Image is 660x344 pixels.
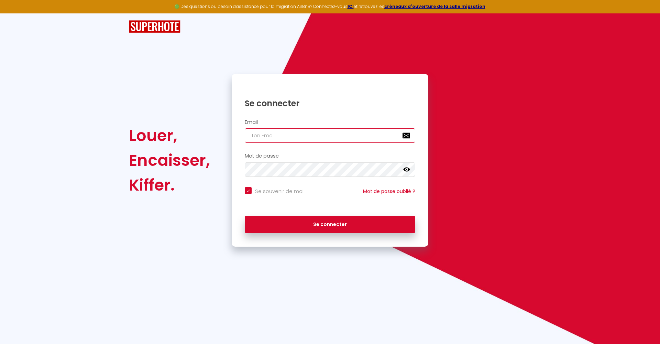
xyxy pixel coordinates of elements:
img: SuperHote logo [129,20,180,33]
button: Ouvrir le widget de chat LiveChat [5,3,26,23]
div: Louer, [129,123,210,148]
input: Ton Email [245,128,415,143]
div: Kiffer. [129,173,210,197]
h2: Email [245,119,415,125]
h1: Se connecter [245,98,415,109]
a: Mot de passe oublié ? [363,188,415,195]
h2: Mot de passe [245,153,415,159]
a: ICI [348,3,354,9]
button: Se connecter [245,216,415,233]
a: créneaux d'ouverture de la salle migration [384,3,485,9]
iframe: Chat [631,313,655,339]
div: Encaisser, [129,148,210,173]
